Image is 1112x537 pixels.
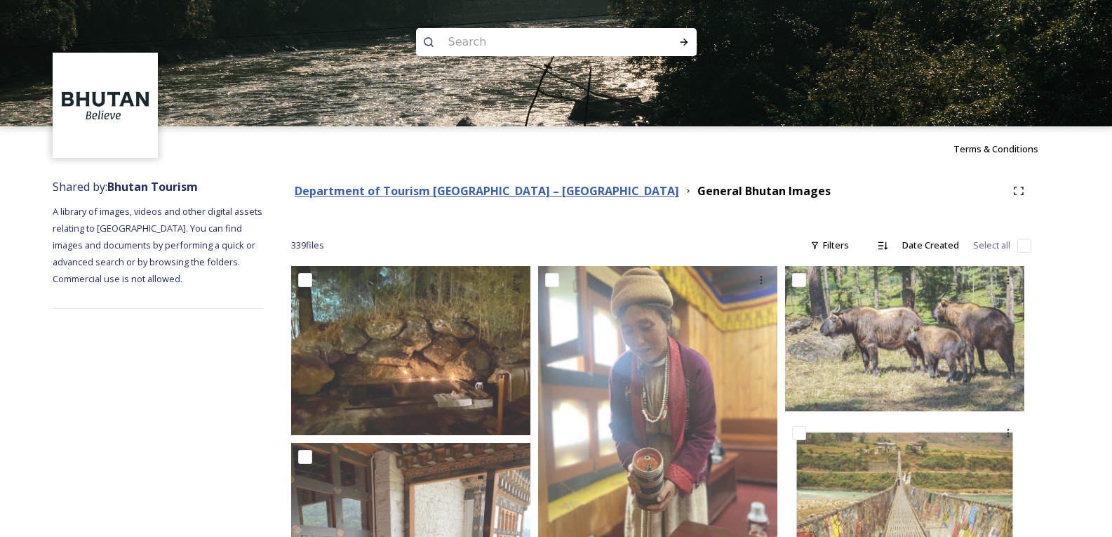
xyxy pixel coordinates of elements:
[953,142,1038,155] span: Terms & Conditions
[895,232,966,259] div: Date Created
[295,183,679,199] strong: Department of Tourism [GEOGRAPHIC_DATA] – [GEOGRAPHIC_DATA]
[53,179,198,194] span: Shared by:
[803,232,856,259] div: Filters
[785,266,1024,411] img: Takins.jpg
[291,266,530,435] img: Hot Stone Bath.jpeg
[107,179,198,194] strong: Bhutan Tourism
[953,140,1059,157] a: Terms & Conditions
[697,183,831,199] strong: General Bhutan Images
[973,239,1010,252] span: Select all
[291,239,324,252] span: 339 file s
[441,27,634,58] input: Search
[55,55,156,157] img: BT_Logo_BB_Lockup_CMYK_High%2520Res.jpg
[53,205,264,285] span: A library of images, videos and other digital assets relating to [GEOGRAPHIC_DATA]. You can find ...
